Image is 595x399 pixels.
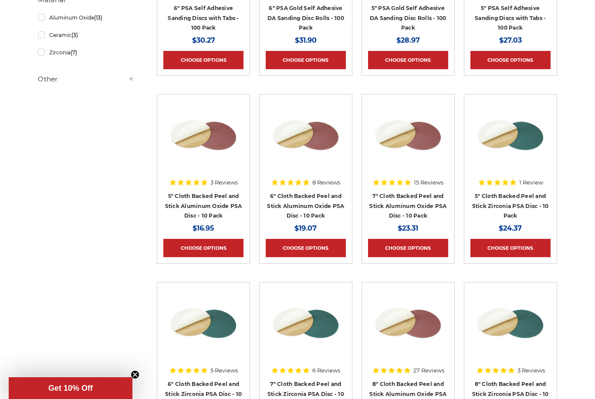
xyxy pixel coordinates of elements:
[266,51,346,69] a: Choose Options
[470,288,551,369] a: Zirc Peel and Stick cloth backed PSA discs
[266,101,346,181] a: 6 inch Aluminum Oxide PSA Sanding Disc with Cloth Backing
[368,288,448,369] a: 8 inch Aluminum Oxide PSA Sanding Disc with Cloth Backing
[165,193,242,219] a: 5" Cloth Backed Peel and Stick Aluminum Oxide PSA Disc - 10 Pack
[312,180,340,185] span: 8 Reviews
[396,36,420,44] span: $28.97
[169,288,238,358] img: Zirc Peel and Stick cloth backed PSA discs
[475,5,546,31] a: 5" PSA Self Adhesive Sanding Discs with Tabs - 100 Pack
[517,368,545,373] span: 3 Reviews
[373,101,443,170] img: 7 inch Aluminum Oxide PSA Sanding Disc with Cloth Backing
[312,368,340,373] span: 6 Reviews
[476,288,545,358] img: Zirc Peel and Stick cloth backed PSA discs
[370,5,446,31] a: 5" PSA Gold Self Adhesive DA Sanding Disc Rolls - 100 Pack
[267,5,344,31] a: 6" PSA Gold Self Adhesive DA Sanding Disc Rolls - 100 Pack
[369,193,446,219] a: 7" Cloth Backed Peel and Stick Aluminum Oxide PSA Disc - 10 Pack
[295,36,317,44] span: $31.90
[519,180,543,185] span: 1 Review
[271,101,341,170] img: 6 inch Aluminum Oxide PSA Sanding Disc with Cloth Backing
[266,288,346,369] a: Zirc Peel and Stick cloth backed PSA discs
[38,10,134,25] a: Aluminum Oxide
[373,288,443,358] img: 8 inch Aluminum Oxide PSA Sanding Disc with Cloth Backing
[168,5,239,31] a: 6" PSA Self Adhesive Sanding Discs with Tabs - 100 Pack
[71,49,77,56] span: (7)
[192,36,215,44] span: $30.27
[71,32,78,38] span: (3)
[368,101,448,181] a: 7 inch Aluminum Oxide PSA Sanding Disc with Cloth Backing
[38,45,134,60] a: Zirconia
[210,180,238,185] span: 3 Reviews
[271,288,341,358] img: Zirc Peel and Stick cloth backed PSA discs
[163,51,243,69] a: Choose Options
[48,384,93,392] span: Get 10% Off
[266,239,346,257] a: Choose Options
[38,74,134,84] h5: Other
[163,288,243,369] a: Zirc Peel and Stick cloth backed PSA discs
[470,101,551,181] a: Zirc Peel and Stick cloth backed PSA discs
[413,368,444,373] span: 27 Reviews
[210,368,238,373] span: 5 Reviews
[472,193,549,219] a: 5" Cloth Backed Peel and Stick Zirconia PSA Disc - 10 Pack
[294,224,317,232] span: $19.07
[398,224,418,232] span: $23.31
[131,370,139,379] button: Close teaser
[470,51,551,69] a: Choose Options
[499,224,522,232] span: $24.37
[267,193,344,219] a: 6" Cloth Backed Peel and Stick Aluminum Oxide PSA Disc - 10 Pack
[94,14,102,21] span: (13)
[193,224,214,232] span: $16.95
[470,239,551,257] a: Choose Options
[163,239,243,257] a: Choose Options
[9,377,132,399] div: Get 10% OffClose teaser
[499,36,522,44] span: $27.03
[38,27,134,43] a: Ceramic
[476,101,545,170] img: Zirc Peel and Stick cloth backed PSA discs
[368,51,448,69] a: Choose Options
[368,239,448,257] a: Choose Options
[169,101,238,170] img: 5 inch Aluminum Oxide PSA Sanding Disc with Cloth Backing
[163,101,243,181] a: 5 inch Aluminum Oxide PSA Sanding Disc with Cloth Backing
[414,180,443,185] span: 15 Reviews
